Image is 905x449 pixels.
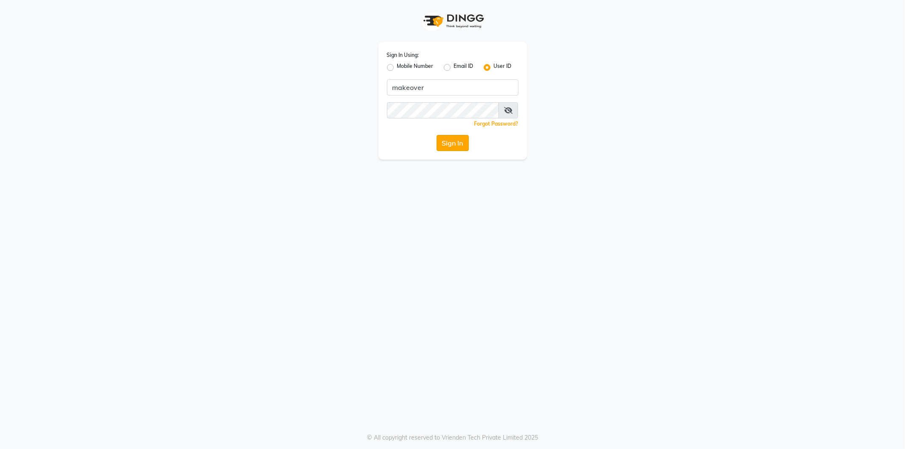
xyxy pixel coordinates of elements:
label: User ID [494,62,512,73]
img: logo1.svg [419,8,487,34]
a: Forgot Password? [474,121,518,127]
label: Sign In Using: [387,51,419,59]
label: Email ID [454,62,474,73]
button: Sign In [437,135,469,151]
input: Username [387,79,518,95]
label: Mobile Number [397,62,434,73]
input: Username [387,102,499,118]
